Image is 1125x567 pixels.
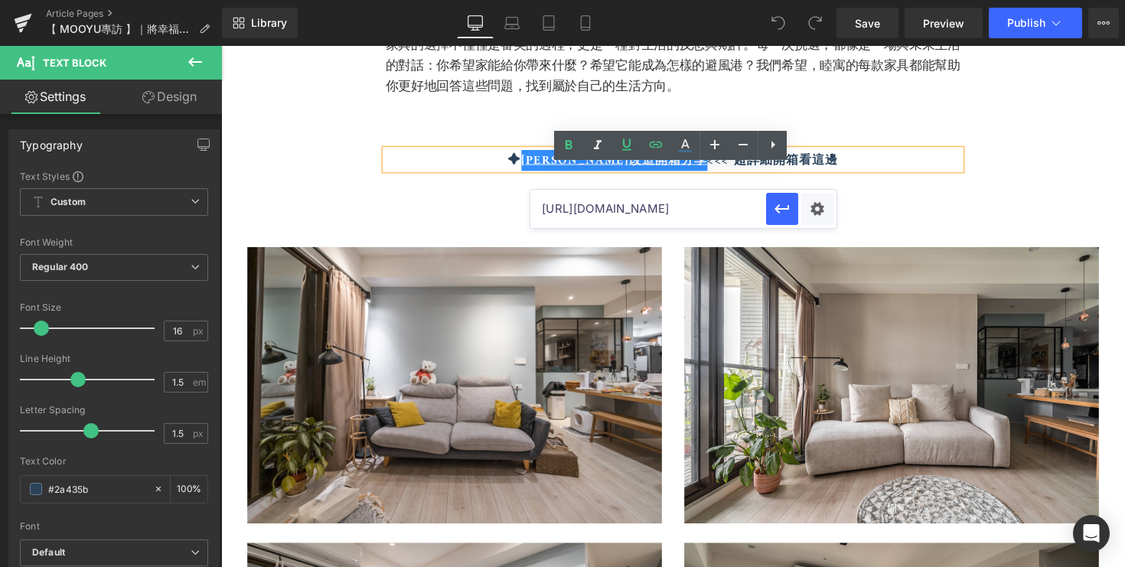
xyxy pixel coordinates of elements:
[20,302,208,313] div: Font Size
[193,377,206,387] span: em
[20,405,208,415] div: Letter Spacing
[989,8,1082,38] button: Publish
[20,354,208,364] div: Line Height
[20,456,208,467] div: Text Color
[567,8,604,38] a: Mobile
[905,8,983,38] a: Preview
[222,8,298,38] a: New Library
[251,16,287,30] span: Library
[530,190,766,228] input: Eg: https://gem-buider.com
[193,429,206,438] span: px
[294,106,632,128] b: ✦ <<< 超詳細開箱看這邊
[193,326,206,336] span: px
[1073,515,1110,552] div: Open Intercom Messenger
[530,8,567,38] a: Tablet
[43,57,106,69] span: Text Block
[457,8,494,38] a: Desktop
[308,106,499,128] a: [PERSON_NAME]改造開箱分享
[923,15,964,31] span: Preview
[51,196,86,209] b: Custom
[494,8,530,38] a: Laptop
[855,15,880,31] span: Save
[48,481,146,497] input: Color
[763,8,794,38] button: Undo
[20,130,83,152] div: Typography
[114,80,225,114] a: Design
[1088,8,1119,38] button: More
[20,170,208,182] div: Text Styles
[32,261,89,272] b: Regular 400
[20,521,208,532] div: Font
[32,546,65,559] i: Default
[1007,17,1045,29] span: Publish
[46,23,193,35] span: 【 MOOYU專訪 】｜將幸福具象化，滿溢愛與期盼的理想居家空間，[PERSON_NAME]的家居哲學
[171,476,207,503] div: %
[20,237,208,248] div: Font Weight
[800,8,830,38] button: Redo
[46,8,222,20] a: Article Pages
